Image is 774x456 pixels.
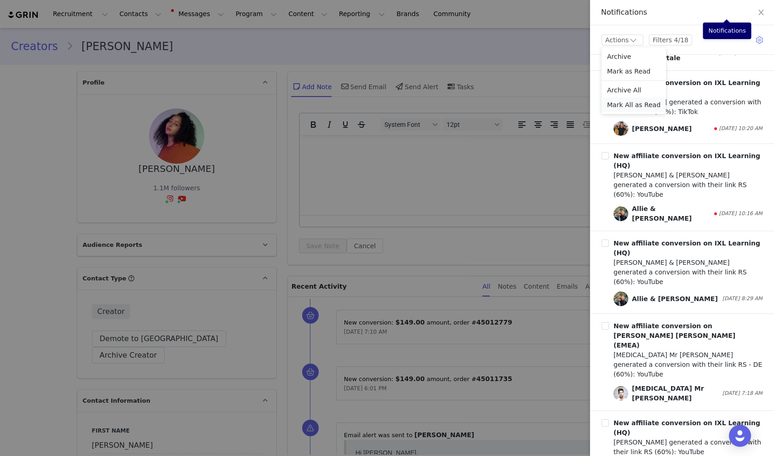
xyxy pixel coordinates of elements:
[649,34,692,46] button: Filters 4/18
[632,294,718,304] div: Allie & [PERSON_NAME]
[613,386,628,401] img: 1d18afd2-8461-4d33-8c32-0f39c4203d0f.jpg
[601,7,763,17] div: Notifications
[602,49,666,64] li: Archive
[632,124,692,134] div: [PERSON_NAME]
[602,64,666,79] li: Mark as Read
[602,97,666,112] li: Mark All as Read
[632,384,722,403] div: [MEDICAL_DATA] Mr [PERSON_NAME]
[613,291,628,306] img: 9a361401-557d-4ad2-8735-df02e88a6e22.jpg
[719,125,763,133] span: [DATE] 10:20 AM
[602,83,666,97] li: Archive All
[613,258,763,287] div: [PERSON_NAME] & [PERSON_NAME] generated a conversion with their link RS (60%): YouTube
[613,419,760,436] b: New affiliate conversion on IXL Learning (HQ)
[722,295,763,303] span: [DATE] 8:29 AM
[613,121,628,136] span: Max Abrams
[729,425,751,447] div: Open Intercom Messenger
[613,97,763,117] div: [PERSON_NAME] generated a conversion with their link RS (60%): TikTok
[613,386,628,401] span: Tobi Mr Nippon
[722,390,763,398] span: [DATE] 7:18 AM
[613,291,628,306] span: Allie & Nikolas Kennett
[613,322,735,349] b: New affiliate conversion on [PERSON_NAME] [PERSON_NAME] (EMEA)
[757,9,765,16] i: icon: close
[613,79,760,96] b: New affiliate conversion on IXL Learning (HQ)
[719,210,763,218] span: [DATE] 10:16 AM
[613,206,628,221] img: 9a361401-557d-4ad2-8735-df02e88a6e22.jpg
[4,4,313,42] body: Hi [PERSON_NAME], Thank you so much for working with IXL Learning (HQ)! Your payment of $5000.00 ...
[632,204,713,223] div: Allie & [PERSON_NAME]
[602,34,643,46] button: Actions
[613,171,763,199] div: [PERSON_NAME] & [PERSON_NAME] generated a conversion with their link RS (60%): YouTube
[613,239,760,256] b: New affiliate conversion on IXL Learning (HQ)
[613,206,628,221] span: Allie & Nikolas Kennett
[613,350,763,379] div: [MEDICAL_DATA] Mr [PERSON_NAME] generated a conversion with their link RS - DE (60%): YouTube
[613,152,760,169] b: New affiliate conversion on IXL Learning (HQ)
[7,7,378,17] body: Rich Text Area. Press ALT-0 for help.
[613,121,628,136] img: 99546e87-e152-438a-b5d7-bd3fe0957746.jpg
